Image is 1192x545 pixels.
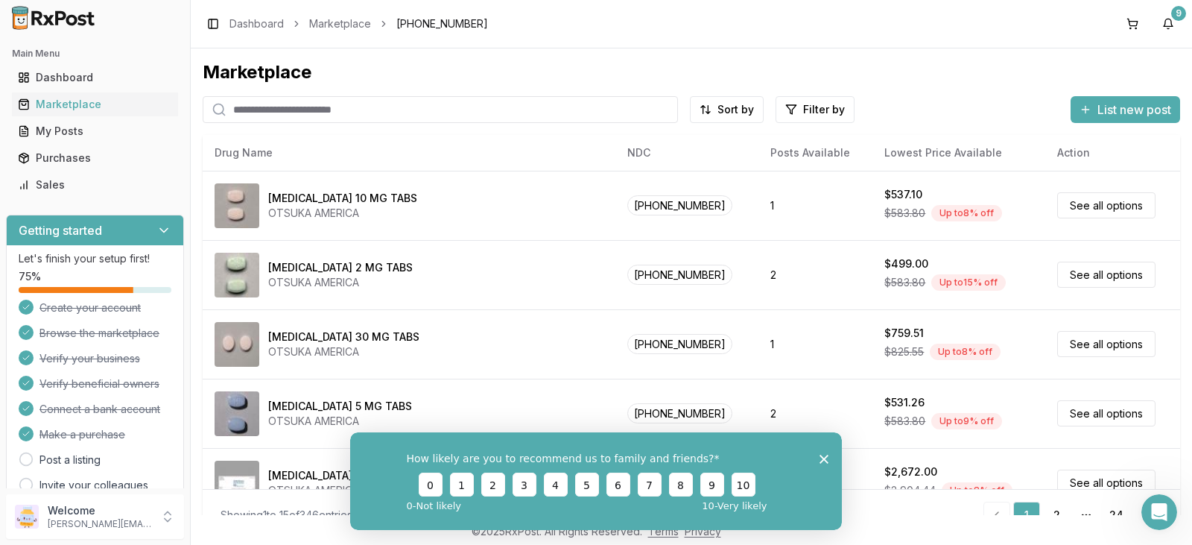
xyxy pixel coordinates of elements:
[1043,502,1070,529] a: 2
[12,171,178,198] a: Sales
[6,146,184,170] button: Purchases
[758,135,873,171] th: Posts Available
[776,96,855,123] button: Filter by
[18,124,172,139] div: My Posts
[268,330,419,344] div: [MEDICAL_DATA] 30 MG TABS
[1097,101,1171,119] span: List new post
[39,453,101,467] a: Post a listing
[229,16,284,31] a: Dashboard
[884,326,924,341] div: $759.51
[229,16,488,31] nav: breadcrumb
[396,16,488,31] span: [PHONE_NUMBER]
[18,97,172,112] div: Marketplace
[1171,6,1186,21] div: 9
[48,503,151,518] p: Welcome
[18,151,172,166] div: Purchases
[884,395,925,410] div: $531.26
[1057,470,1155,496] a: See all options
[215,183,259,228] img: Abilify 10 MG TABS
[627,265,732,285] span: [PHONE_NUMBER]
[648,525,679,538] a: Terms
[717,102,754,117] span: Sort by
[221,508,352,523] div: Showing 1 to 15 of 346 entries
[19,269,41,284] span: 75 %
[39,377,159,391] span: Verify beneficial owners
[931,274,1006,291] div: Up to 15 % off
[884,464,937,479] div: $2,672.00
[758,379,873,448] td: 2
[942,482,1012,499] div: Up to 8 % off
[931,413,1002,429] div: Up to 9 % off
[39,351,140,366] span: Verify your business
[983,502,1162,529] nav: pagination
[758,240,873,309] td: 2
[203,60,1180,84] div: Marketplace
[6,119,184,143] button: My Posts
[19,251,171,266] p: Let's finish your setup first!
[1013,502,1040,529] a: 1
[6,92,184,116] button: Marketplace
[758,171,873,240] td: 1
[48,518,151,530] p: [PERSON_NAME][EMAIL_ADDRESS][DOMAIN_NAME]
[268,468,481,483] div: [MEDICAL_DATA] Maintena 400 MG PRSY
[39,300,141,315] span: Create your account
[350,432,842,530] iframe: Survey from RxPost
[884,344,924,359] span: $825.55
[39,402,160,417] span: Connect a bank account
[268,191,417,206] div: [MEDICAL_DATA] 10 MG TABS
[1071,96,1180,123] button: List new post
[12,48,178,60] h2: Main Menu
[268,206,417,221] div: OTSUKA AMERICA
[690,96,764,123] button: Sort by
[18,177,172,192] div: Sales
[1057,331,1155,357] a: See all options
[884,206,925,221] span: $583.80
[19,221,102,239] h3: Getting started
[39,478,148,493] a: Invite your colleagues
[1103,502,1129,529] a: 24
[15,505,39,529] img: User avatar
[215,391,259,436] img: Abilify 5 MG TABS
[627,195,732,215] span: [PHONE_NUMBER]
[615,135,758,171] th: NDC
[6,6,101,30] img: RxPost Logo
[685,525,721,538] a: Privacy
[215,253,259,297] img: Abilify 2 MG TABS
[884,187,922,202] div: $537.10
[268,344,419,359] div: OTSUKA AMERICA
[215,461,259,505] img: Abilify Maintena 400 MG PRSY
[6,173,184,197] button: Sales
[309,16,371,31] a: Marketplace
[12,64,178,91] a: Dashboard
[884,256,928,271] div: $499.00
[268,260,413,275] div: [MEDICAL_DATA] 2 MG TABS
[884,483,936,498] span: $2,904.44
[758,309,873,379] td: 1
[215,322,259,367] img: Abilify 30 MG TABS
[884,414,925,429] span: $583.80
[39,427,125,442] span: Make a purchase
[1156,12,1180,36] button: 9
[627,403,732,423] span: [PHONE_NUMBER]
[1141,494,1177,530] iframe: Intercom live chat
[18,70,172,85] div: Dashboard
[803,102,845,117] span: Filter by
[1071,104,1180,119] a: List new post
[268,275,413,290] div: OTSUKA AMERICA
[268,414,412,429] div: OTSUKA AMERICA
[39,326,159,341] span: Browse the marketplace
[627,334,732,354] span: [PHONE_NUMBER]
[268,483,481,498] div: OTSUKA AMERICA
